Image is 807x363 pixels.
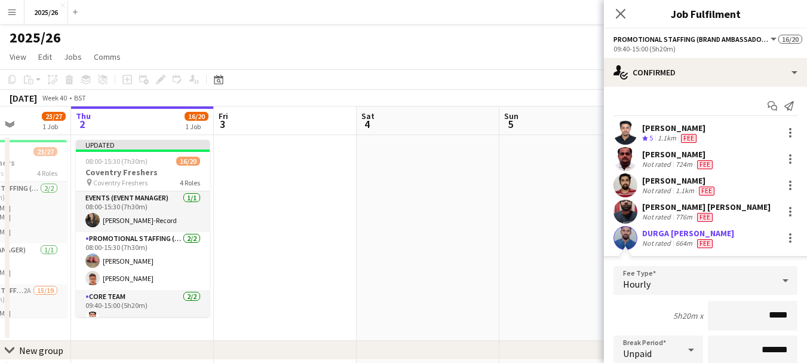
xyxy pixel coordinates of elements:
span: Sat [361,111,375,121]
div: 09:40-15:00 (5h20m) [613,44,797,53]
span: 08:00-15:30 (7h30m) [85,157,148,166]
span: 4 Roles [37,169,57,178]
span: Jobs [64,51,82,62]
h3: Coventry Freshers [76,167,210,178]
div: 664m [673,239,695,248]
span: Coventry Freshers [93,178,148,187]
div: Not rated [642,239,673,248]
span: 5 [649,133,653,142]
span: Unpaid [623,347,652,359]
div: [PERSON_NAME] [642,149,715,160]
div: BST [74,93,86,102]
a: View [5,49,31,65]
span: Fee [699,187,714,196]
span: 16/20 [778,35,802,44]
span: 23/27 [42,112,66,121]
div: New group [19,344,63,356]
span: Promotional Staffing (Brand Ambassadors) [613,35,769,44]
span: 16/20 [185,112,208,121]
span: 4 Roles [180,178,200,187]
app-card-role: Events (Event Manager)1/108:00-15:30 (7h30m)[PERSON_NAME]-Record [76,191,210,232]
div: Not rated [642,160,673,169]
div: [DATE] [10,92,37,104]
span: 5 [502,117,518,131]
span: Fee [697,239,713,248]
div: [PERSON_NAME] [642,175,717,186]
span: 16/20 [176,157,200,166]
span: Sun [504,111,518,121]
div: Not rated [642,212,673,222]
div: 776m [673,212,695,222]
app-job-card: Updated08:00-15:30 (7h30m)16/20Coventry Freshers Coventry Freshers4 RolesEvents (Event Manager)1/... [76,140,210,317]
span: Thu [76,111,91,121]
div: Confirmed [604,58,807,87]
div: 724m [673,160,695,169]
div: Updated [76,140,210,150]
a: Comms [89,49,125,65]
div: Crew has different fees then in role [695,160,715,169]
button: 2025/26 [24,1,68,24]
div: Crew has different fees then in role [679,133,699,144]
span: 2 [74,117,91,131]
span: Fri [219,111,228,121]
div: 1 Job [42,122,65,131]
span: Fee [697,160,713,169]
app-card-role: Core Team2/209:40-15:00 (5h20m)[PERSON_NAME] [76,290,210,348]
a: Edit [33,49,57,65]
app-card-role: Promotional Staffing (Team Leader)2/208:00-15:30 (7h30m)[PERSON_NAME][PERSON_NAME] [76,232,210,290]
div: [PERSON_NAME] [642,123,705,133]
span: Fee [681,134,696,143]
button: Promotional Staffing (Brand Ambassadors) [613,35,778,44]
div: [PERSON_NAME] [PERSON_NAME] [642,202,771,212]
div: Crew has different fees then in role [695,212,715,222]
span: 4 [360,117,375,131]
span: Fee [697,213,713,222]
div: 1 Job [185,122,208,131]
span: Comms [94,51,121,62]
div: 1.1km [673,186,696,196]
h1: 2025/26 [10,29,61,47]
span: Hourly [623,278,650,290]
span: Week 40 [39,93,69,102]
span: 23/27 [33,147,57,156]
div: Not rated [642,186,673,196]
span: Edit [38,51,52,62]
div: Crew has different fees then in role [695,239,715,248]
h3: Job Fulfilment [604,6,807,22]
div: 5h20m x [673,310,703,321]
span: 3 [217,117,228,131]
div: DURGA [PERSON_NAME] [642,228,734,239]
span: View [10,51,26,62]
div: 1.1km [655,133,679,144]
a: Jobs [59,49,87,65]
div: Crew has different fees then in role [696,186,717,196]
